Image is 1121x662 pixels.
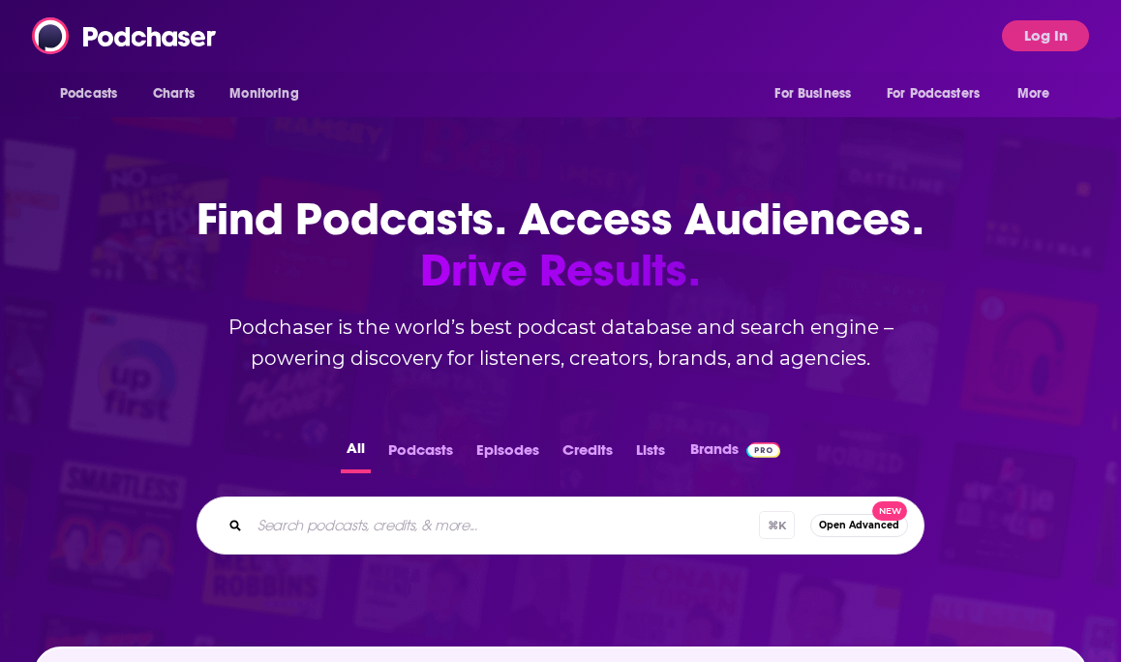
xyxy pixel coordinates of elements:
button: All [341,436,371,473]
span: Monitoring [229,80,298,107]
span: Charts [153,80,195,107]
button: Credits [557,436,619,473]
button: open menu [1004,75,1075,112]
a: Charts [140,75,206,112]
span: More [1017,80,1050,107]
button: Lists [630,436,671,473]
span: For Business [774,80,851,107]
img: Podchaser - Follow, Share and Rate Podcasts [32,17,218,54]
img: Podchaser Pro [746,442,780,458]
button: Log In [1002,20,1089,51]
span: Open Advanced [819,520,899,530]
h2: Podchaser is the world’s best podcast database and search engine – powering discovery for listene... [173,312,948,374]
div: Search podcasts, credits, & more... [197,496,924,555]
span: For Podcasters [887,80,980,107]
button: Podcasts [382,436,459,473]
button: open menu [761,75,875,112]
button: open menu [874,75,1008,112]
h1: Find Podcasts. Access Audiences. [173,194,948,296]
span: Podcasts [60,80,117,107]
button: Open AdvancedNew [810,514,908,537]
input: Search podcasts, credits, & more... [250,510,759,541]
button: open menu [216,75,323,112]
span: Drive Results. [173,245,948,296]
button: Episodes [470,436,545,473]
a: BrandsPodchaser Pro [690,436,780,473]
span: New [872,501,907,522]
span: ⌘ K [759,511,795,539]
button: open menu [46,75,142,112]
